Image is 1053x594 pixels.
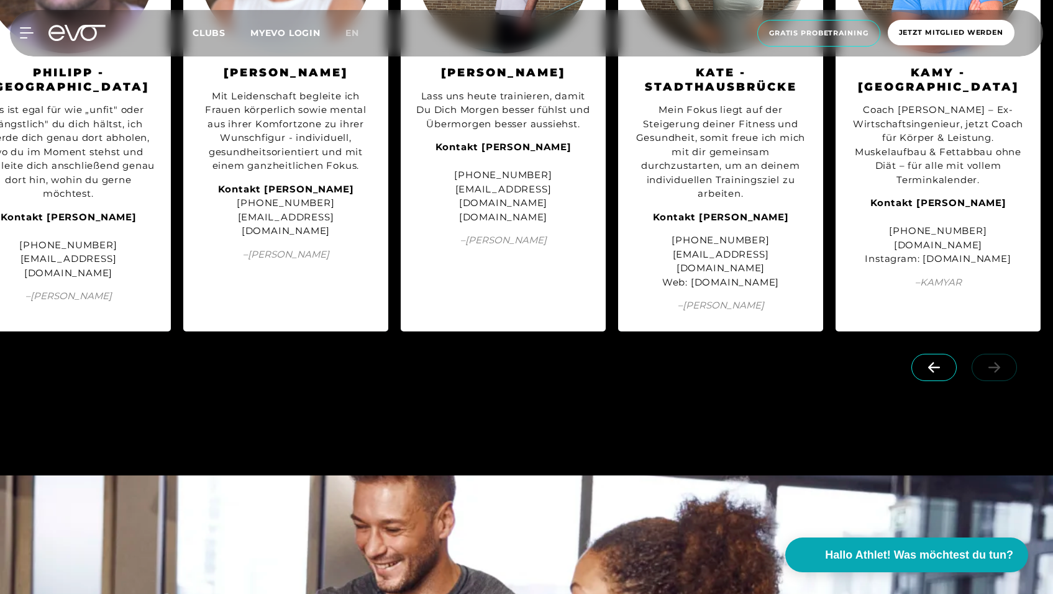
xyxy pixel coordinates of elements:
strong: Kontakt [PERSON_NAME] [1,211,137,223]
span: – [PERSON_NAME] [199,248,373,262]
h3: [PERSON_NAME] [416,66,590,80]
div: Mein Fokus liegt auf der Steigerung deiner Fitness und Gesundheit, somit freue ich mich mit dir g... [634,103,808,201]
span: Clubs [193,27,226,38]
span: Hallo Athlet! Was möchtest du tun? [825,547,1013,564]
a: Jetzt Mitglied werden [884,20,1018,47]
div: Coach [PERSON_NAME] – Ex-Wirtschaftsingenieur, jetzt Coach für Körper & Leistung. Muskelaufbau & ... [851,103,1025,187]
strong: Kontakt [PERSON_NAME] [870,197,1006,209]
strong: Kontakt [PERSON_NAME] [218,183,354,195]
strong: Kontakt [PERSON_NAME] [653,211,789,223]
span: Jetzt Mitglied werden [899,27,1003,38]
span: – KAMYAR [851,276,1025,290]
button: Hallo Athlet! Was möchtest du tun? [785,538,1028,572]
div: [PHONE_NUMBER] [EMAIL_ADDRESS][DOMAIN_NAME] [DOMAIN_NAME] [416,140,590,224]
div: [PHONE_NUMBER] [DOMAIN_NAME] Instagram: [DOMAIN_NAME] [851,196,1025,266]
a: MYEVO LOGIN [250,27,321,38]
div: Lass uns heute trainieren, damit Du Dich Morgen besser fühlst und Übermorgen besser aussiehst. [416,89,590,132]
span: – [PERSON_NAME] [416,233,590,248]
span: – [PERSON_NAME] [634,299,808,313]
div: [PHONE_NUMBER] [EMAIL_ADDRESS][DOMAIN_NAME] [199,182,373,238]
div: Mit Leidenschaft begleite ich Frauen körperlich sowie mental aus ihrer Komfortzone zu ihrer Wunsc... [199,89,373,173]
h3: [PERSON_NAME] [199,66,373,80]
a: Gratis Probetraining [754,20,884,47]
strong: Kontakt [PERSON_NAME] [435,141,572,153]
h3: Kamy - [GEOGRAPHIC_DATA] [851,66,1025,94]
a: Clubs [193,27,250,38]
span: Gratis Probetraining [769,28,868,38]
h3: KATE - STADTHAUSBRÜCKE [634,66,808,94]
span: en [345,27,359,38]
div: [PHONE_NUMBER] [EMAIL_ADDRESS][DOMAIN_NAME] Web: [DOMAIN_NAME] [634,233,808,289]
a: en [345,26,374,40]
